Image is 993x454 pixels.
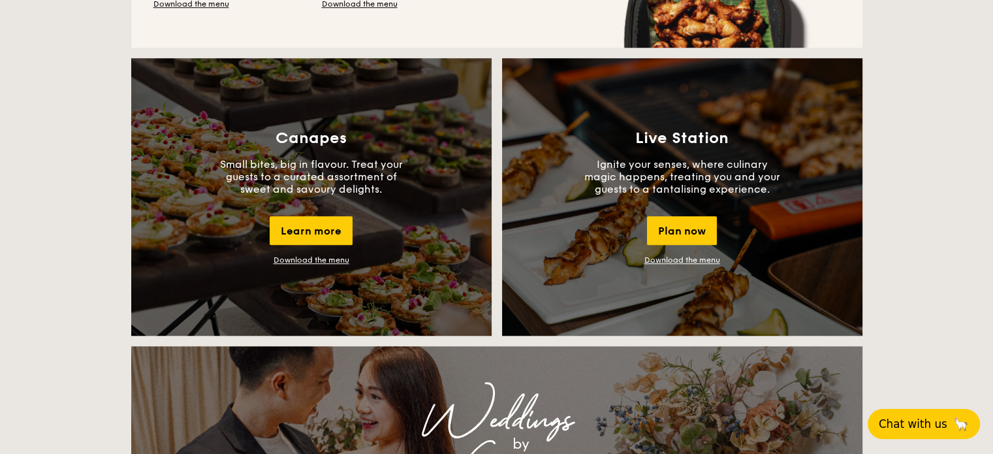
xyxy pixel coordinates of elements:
div: Plan now [647,216,717,245]
p: Small bites, big in flavour. Treat your guests to a curated assortment of sweet and savoury delig... [213,158,409,195]
span: 🦙 [953,416,969,432]
h3: Canapes [276,129,347,148]
span: Chat with us [879,417,947,430]
a: Download the menu [644,255,720,265]
button: Chat with us🦙 [868,409,980,439]
h3: Live Station [635,129,729,148]
div: Learn more [270,216,353,245]
a: Download the menu [274,255,349,265]
div: Weddings [246,409,748,432]
p: Ignite your senses, where culinary magic happens, treating you and your guests to a tantalising e... [584,158,780,195]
